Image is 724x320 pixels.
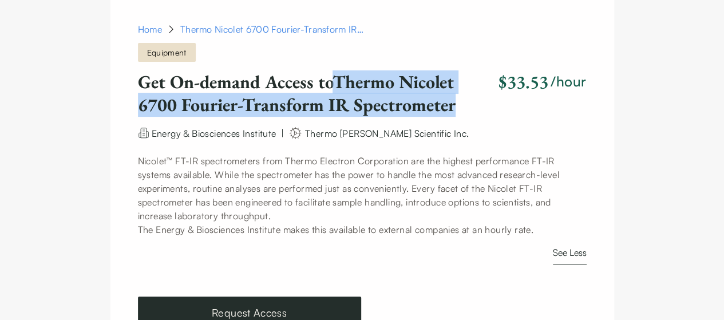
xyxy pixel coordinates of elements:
img: manufacturer [288,126,302,140]
div: Thermo Nicolet 6700 Fourier-Transform IR Spectrometer [180,22,363,36]
span: Thermo [PERSON_NAME] Scientific Inc. [305,127,469,139]
button: See Less [553,246,587,264]
h2: $33.53 [499,70,548,93]
h3: /hour [551,72,586,92]
span: Equipment [138,43,196,62]
a: Energy & Biosciences Institute [152,127,276,138]
div: | [281,126,284,140]
p: Nicolet™ FT-IR spectrometers from Thermo Electron Corporation are the highest performance FT-IR s... [138,154,587,223]
h1: Get On-demand Access to Thermo Nicolet 6700 Fourier-Transform IR Spectrometer [138,70,494,117]
p: The Energy & Biosciences Institute makes this available to external companies at an hourly rate. [138,223,587,236]
a: Home [138,22,162,36]
span: Energy & Biosciences Institute [152,128,276,139]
